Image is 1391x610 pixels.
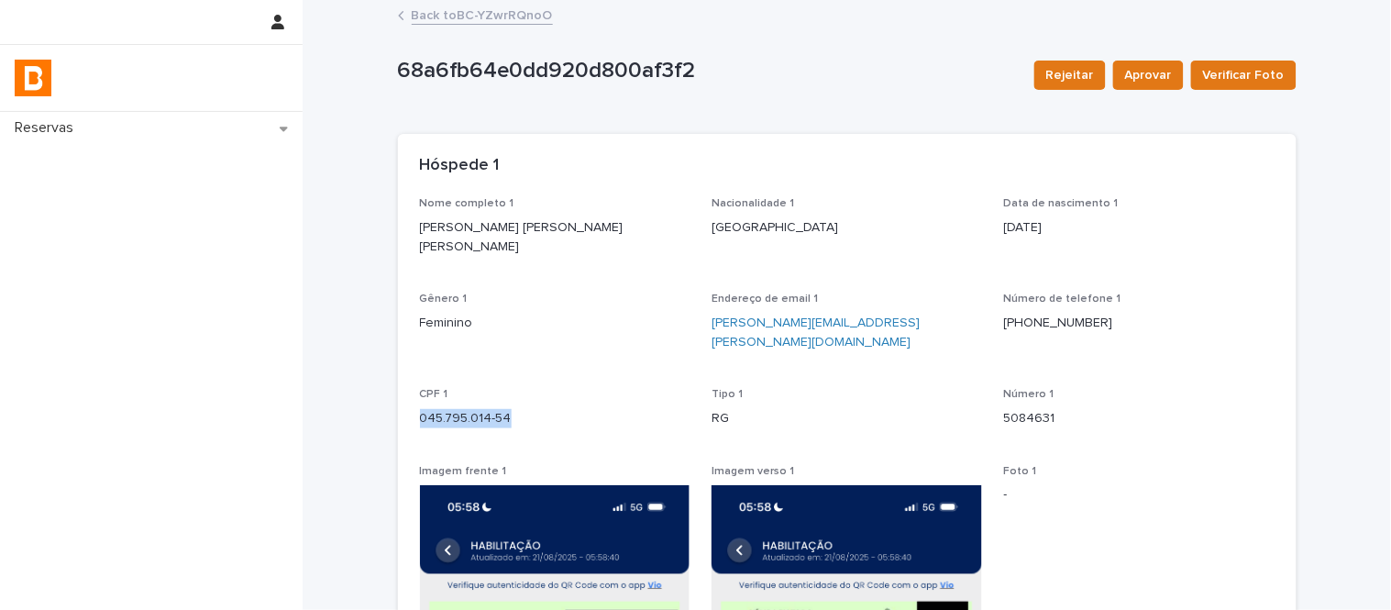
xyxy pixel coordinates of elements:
[712,409,982,428] p: RG
[1004,389,1054,400] span: Número 1
[1004,316,1113,329] a: [PHONE_NUMBER]
[420,409,690,428] p: 045.795.014-54
[1203,66,1285,84] span: Verificar Foto
[1004,409,1275,428] p: 5084631
[420,294,468,305] span: Gênero 1
[712,389,743,400] span: Tipo 1
[412,4,553,25] a: Back toBC-YZwrRQnoO
[1125,66,1172,84] span: Aprovar
[1004,485,1275,505] p: -
[1113,61,1184,90] button: Aprovar
[1004,198,1119,209] span: Data de nascimento 1
[1034,61,1106,90] button: Rejeitar
[420,156,500,176] h2: Hóspede 1
[420,198,514,209] span: Nome completo 1
[398,58,1020,84] p: 68a6fb64e0dd920d800af3f2
[1004,466,1037,477] span: Foto 1
[712,316,920,349] a: [PERSON_NAME][EMAIL_ADDRESS][PERSON_NAME][DOMAIN_NAME]
[712,466,794,477] span: Imagem verso 1
[1046,66,1094,84] span: Rejeitar
[712,218,982,238] p: [GEOGRAPHIC_DATA]
[7,119,88,137] p: Reservas
[1191,61,1297,90] button: Verificar Foto
[420,389,448,400] span: CPF 1
[15,60,51,96] img: zVaNuJHRTjyIjT5M9Xd5
[1004,294,1121,305] span: Número de telefone 1
[712,294,818,305] span: Endereço de email 1
[420,466,507,477] span: Imagem frente 1
[1004,218,1275,238] p: [DATE]
[712,198,794,209] span: Nacionalidade 1
[420,314,690,333] p: Feminino
[420,218,690,257] p: [PERSON_NAME] [PERSON_NAME] [PERSON_NAME]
